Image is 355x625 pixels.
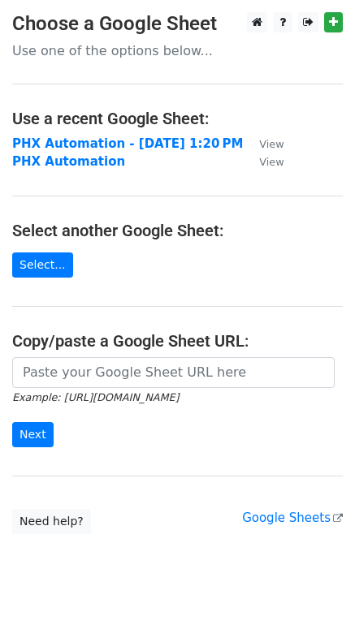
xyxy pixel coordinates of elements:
[243,136,284,151] a: View
[12,509,91,534] a: Need help?
[12,42,343,59] p: Use one of the options below...
[12,109,343,128] h4: Use a recent Google Sheet:
[12,252,73,278] a: Select...
[12,221,343,240] h4: Select another Google Sheet:
[259,138,284,150] small: View
[242,511,343,525] a: Google Sheets
[12,391,179,403] small: Example: [URL][DOMAIN_NAME]
[259,156,284,168] small: View
[12,357,335,388] input: Paste your Google Sheet URL here
[243,154,284,169] a: View
[12,422,54,447] input: Next
[12,331,343,351] h4: Copy/paste a Google Sheet URL:
[12,12,343,36] h3: Choose a Google Sheet
[12,154,125,169] a: PHX Automation
[12,136,243,151] a: PHX Automation - [DATE] 1:20 PM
